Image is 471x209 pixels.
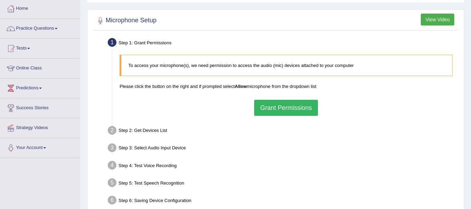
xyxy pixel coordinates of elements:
h2: Microphone Setup [95,15,157,26]
p: To access your microphone(s), we need permission to access the audio (mic) devices attached to yo... [128,62,445,69]
p: Please click the button on the right and if prompted select microphone from the dropdown list [120,83,453,90]
a: Success Stories [0,98,80,116]
a: Practice Questions [0,19,80,36]
div: Step 5: Test Speech Recognition [105,176,461,192]
a: Your Account [0,138,80,156]
a: Online Class [0,59,80,76]
div: Step 3: Select Audio Input Device [105,141,461,157]
button: Grant Permissions [254,100,318,116]
div: Step 2: Get Devices List [105,124,461,139]
a: Tests [0,39,80,56]
button: View Video [421,14,454,25]
div: Step 4: Test Voice Recording [105,159,461,174]
div: Step 1: Grant Permissions [105,36,461,51]
a: Predictions [0,79,80,96]
b: Allow [235,84,247,89]
a: Strategy Videos [0,118,80,136]
div: Step 6: Saving Device Configuration [105,194,461,209]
